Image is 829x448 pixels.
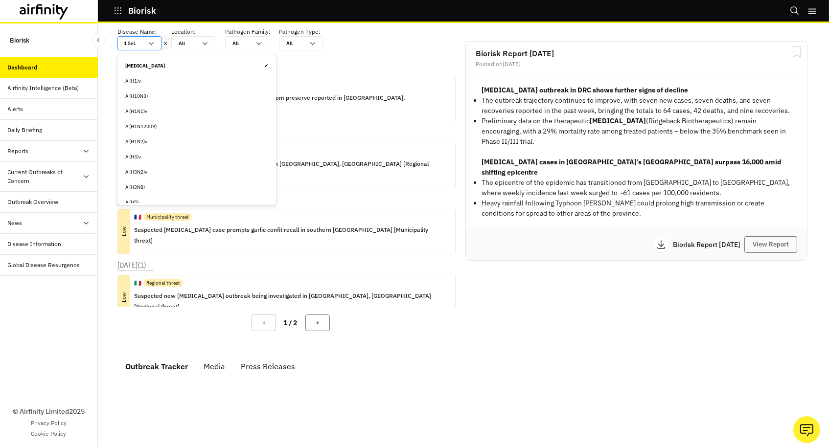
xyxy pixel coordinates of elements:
[125,199,268,206] div: A (H5)
[8,105,23,113] div: Alerts
[793,416,820,443] button: Ask our analysts
[482,95,791,116] p: The outbreak trajectory continues to improve, with seven new cases, seven deaths, and seven recov...
[117,27,157,36] p: Disease Name :
[118,37,147,50] div: 1 Sel.
[790,2,800,19] button: Search
[482,86,688,94] strong: [MEDICAL_DATA] outbreak in DRC shows further signs of decline
[146,279,180,287] p: Regional threat
[146,213,189,221] p: Municipality threat
[590,116,646,125] strong: [MEDICAL_DATA]
[791,45,803,58] svg: Bookmark Report
[482,116,791,147] p: Preliminary data on the therapeutic (Ridgeback Biotherapeutics) remain encouraging, with a 29% mo...
[134,224,447,246] p: Suspected [MEDICAL_DATA] case prompts garlic confit recall in southern [GEOGRAPHIC_DATA] [Municip...
[8,261,80,269] div: Global Disease Resurgence
[92,34,105,46] button: Close Sidebar
[241,359,295,374] div: Press Releases
[482,198,791,219] p: Heavy rainfall following Typhoon [PERSON_NAME] could prolong high transmission or create conditio...
[125,359,188,374] div: Outbreak Tracker
[134,279,141,288] p: 🇮🇹
[125,62,268,69] div: [MEDICAL_DATA]
[305,314,330,331] button: Next Page
[134,158,447,180] p: Two [MEDICAL_DATA] cases prompt tortillas recall in [GEOGRAPHIC_DATA], [GEOGRAPHIC_DATA] [Regiona...
[8,63,38,72] div: Dashboard
[125,77,268,85] div: A (H1)v
[102,225,146,238] p: Low
[31,419,67,427] a: Privacy Policy
[128,6,156,15] p: Biorisk
[8,198,59,206] div: Outbreak Overview
[252,314,276,331] button: Previous Page
[264,62,268,69] span: ✓
[125,92,268,100] div: A (H10N3)
[482,178,791,198] p: The epicentre of the epidemic has transitioned from [GEOGRAPHIC_DATA] to [GEOGRAPHIC_DATA], where...
[31,429,67,438] a: Cookie Policy
[476,61,797,67] div: Posted on [DATE]
[225,27,271,36] p: Pathogen Family :
[125,108,268,115] div: A (H1N1)v
[10,31,29,49] p: Biorisk
[125,123,268,130] div: A (H1N12009)
[134,291,447,312] p: Suspected new [MEDICAL_DATA] outbreak being investigated in [GEOGRAPHIC_DATA], [GEOGRAPHIC_DATA] ...
[102,291,146,304] p: Low
[279,27,321,36] p: Pathogen Type :
[171,27,196,36] p: Location :
[114,2,156,19] button: Biorisk
[8,147,29,156] div: Reports
[284,318,298,328] p: 1 / 2
[125,153,268,160] div: A (H3)v
[8,84,79,92] div: Airfinity Intelligence (Beta)
[482,157,782,177] strong: [MEDICAL_DATA] cases in [GEOGRAPHIC_DATA]’s [GEOGRAPHIC_DATA] surpass 16,000 amid shifting epicentre
[125,138,268,145] div: A (H1N2)v
[8,219,23,227] div: News
[8,168,82,185] div: Current Outbreaks of Concern
[117,260,146,270] p: [DATE] ( 1 )
[673,241,744,248] p: Biorisk Report [DATE]
[13,406,85,417] p: © Airfinity Limited 2025
[134,213,141,222] p: 🇫🇷
[125,168,268,176] div: A (H3N2)v
[8,126,43,134] div: Daily Briefing
[134,92,447,114] p: [MEDICAL_DATA] case linked to homemade mushroom preserve reported in [GEOGRAPHIC_DATA], [GEOGRAPH...
[8,240,62,248] div: Disease Information
[744,236,797,253] button: View Report
[476,49,797,57] h2: Biorisk Report [DATE]
[125,183,268,191] div: A (H3N8)
[204,359,225,374] div: Media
